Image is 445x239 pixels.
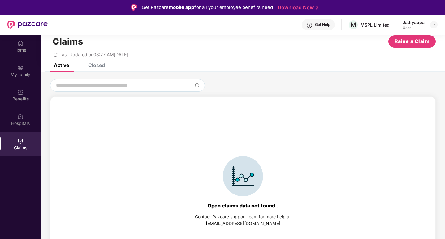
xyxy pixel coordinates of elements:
[7,21,48,29] img: New Pazcare Logo
[88,62,105,68] div: Closed
[53,36,83,47] h1: Claims
[17,113,24,120] img: svg+xml;base64,PHN2ZyBpZD0iSG9zcGl0YWxzIiB4bWxucz0iaHR0cDovL3d3dy53My5vcmcvMjAwMC9zdmciIHdpZHRoPS...
[395,37,430,45] span: Raise a Claim
[403,25,425,30] div: User
[195,83,200,88] img: svg+xml;base64,PHN2ZyBpZD0iU2VhcmNoLTMyeDMyIiB4bWxucz0iaHR0cDovL3d3dy53My5vcmcvMjAwMC9zdmciIHdpZH...
[206,221,280,226] a: [EMAIL_ADDRESS][DOMAIN_NAME]
[361,22,390,28] div: MSPL Limited
[315,22,330,27] div: Get Help
[53,52,58,57] span: redo
[17,40,24,46] img: svg+xml;base64,PHN2ZyBpZD0iSG9tZSIgeG1sbnM9Imh0dHA6Ly93d3cudzMub3JnLzIwMDAvc3ZnIiB3aWR0aD0iMjAiIG...
[278,4,316,11] a: Download Now
[17,138,24,144] img: svg+xml;base64,PHN2ZyBpZD0iQ2xhaW0iIHhtbG5zPSJodHRwOi8vd3d3LnczLm9yZy8yMDAwL3N2ZyIgd2lkdGg9IjIwIi...
[17,89,24,95] img: svg+xml;base64,PHN2ZyBpZD0iQmVuZWZpdHMiIHhtbG5zPSJodHRwOi8vd3d3LnczLm9yZy8yMDAwL3N2ZyIgd2lkdGg9Ij...
[131,4,137,11] img: Logo
[223,156,263,196] img: svg+xml;base64,PHN2ZyBpZD0iSWNvbl9DbGFpbSIgZGF0YS1uYW1lPSJJY29uIENsYWltIiB4bWxucz0iaHR0cDovL3d3dy...
[17,65,24,71] img: svg+xml;base64,PHN2ZyB3aWR0aD0iMjAiIGhlaWdodD0iMjAiIHZpZXdCb3g9IjAgMCAyMCAyMCIgZmlsbD0ibm9uZSIgeG...
[195,213,291,220] div: Contact Pazcare support team for more help at
[54,62,69,68] div: Active
[388,35,436,48] button: Raise a Claim
[59,52,128,57] span: Last Updated on 08:27 AM[DATE]
[403,19,425,25] div: Jadiyappa
[208,203,278,209] div: Open claims data not found .
[431,22,436,27] img: svg+xml;base64,PHN2ZyBpZD0iRHJvcGRvd24tMzJ4MzIiIHhtbG5zPSJodHRwOi8vd3d3LnczLm9yZy8yMDAwL3N2ZyIgd2...
[351,21,356,28] span: M
[306,22,313,28] img: svg+xml;base64,PHN2ZyBpZD0iSGVscC0zMngzMiIgeG1sbnM9Imh0dHA6Ly93d3cudzMub3JnLzIwMDAvc3ZnIiB3aWR0aD...
[169,4,194,10] strong: mobile app
[316,4,318,11] img: Stroke
[142,4,273,11] div: Get Pazcare for all your employee benefits need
